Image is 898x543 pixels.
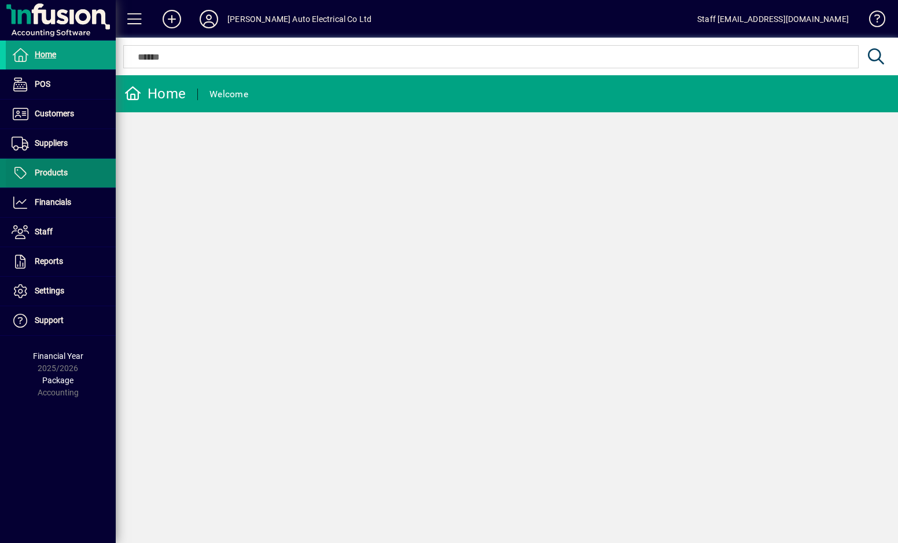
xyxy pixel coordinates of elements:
div: Welcome [209,85,248,104]
a: Customers [6,100,116,129]
span: Home [35,50,56,59]
a: Reports [6,247,116,276]
a: Settings [6,277,116,306]
span: Package [42,376,73,385]
span: Financial Year [33,351,83,361]
a: Suppliers [6,129,116,158]
div: Home [124,85,186,103]
button: Profile [190,9,227,30]
span: Reports [35,256,63,266]
a: Financials [6,188,116,217]
a: Support [6,306,116,335]
a: Staff [6,218,116,247]
span: Staff [35,227,53,236]
span: POS [35,79,50,89]
a: POS [6,70,116,99]
span: Products [35,168,68,177]
button: Add [153,9,190,30]
div: [PERSON_NAME] Auto Electrical Co Ltd [227,10,371,28]
span: Customers [35,109,74,118]
span: Suppliers [35,138,68,148]
span: Settings [35,286,64,295]
span: Support [35,315,64,325]
a: Knowledge Base [860,2,884,40]
a: Products [6,159,116,188]
div: Staff [EMAIL_ADDRESS][DOMAIN_NAME] [697,10,849,28]
span: Financials [35,197,71,207]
